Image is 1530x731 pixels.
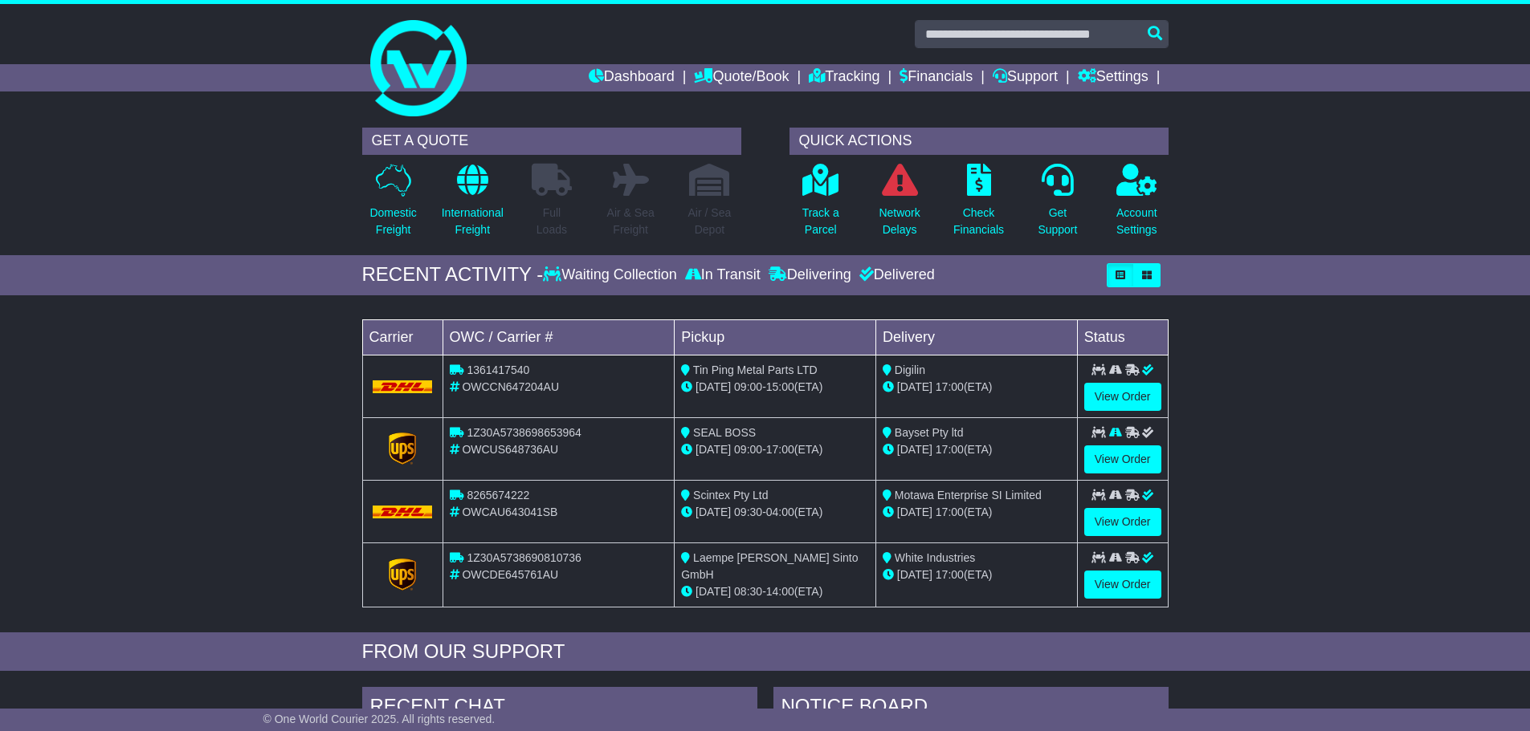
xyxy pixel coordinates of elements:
[1116,205,1157,238] p: Account Settings
[362,263,544,286] div: RECENT ACTIVITY -
[681,379,869,396] div: - (ETA)
[953,163,1005,247] a: CheckFinancials
[696,585,731,598] span: [DATE]
[734,443,762,456] span: 09:00
[263,713,496,725] span: © One World Courier 2025. All rights reserved.
[467,551,581,564] span: 1Z30A5738690810736
[681,504,869,521] div: - (ETA)
[883,441,1071,458] div: (ETA)
[734,585,762,598] span: 08:30
[875,319,1077,355] td: Delivery
[694,64,789,91] a: Quote/Book
[936,443,964,456] span: 17:00
[681,441,869,458] div: - (ETA)
[1116,163,1158,247] a: AccountSettings
[802,163,840,247] a: Track aParcel
[878,163,920,247] a: NetworkDelays
[734,380,762,393] span: 09:00
[696,380,731,393] span: [DATE]
[462,380,559,393] span: OWCCN647204AU
[1084,571,1161,599] a: View Order
[897,568,932,581] span: [DATE]
[589,64,675,91] a: Dashboard
[855,266,935,284] div: Delivered
[895,489,1042,502] span: Motawa Enterprise SI Limited
[362,128,741,155] div: GET A QUOTE
[900,64,973,91] a: Financials
[895,363,925,376] span: Digilin
[467,489,529,502] span: 8265674222
[362,319,443,355] td: Carrier
[1077,319,1168,355] td: Status
[936,568,964,581] span: 17:00
[532,205,572,238] p: Full Loads
[766,506,794,518] span: 04:00
[897,443,932,456] span: [DATE]
[773,687,1169,730] div: NOTICE BOARD
[693,363,818,376] span: Tin Ping Metal Parts LTD
[675,319,876,355] td: Pickup
[462,568,558,581] span: OWCDE645761AU
[734,506,762,518] span: 09:30
[765,266,855,284] div: Delivering
[441,163,504,247] a: InternationalFreight
[895,551,975,564] span: White Industries
[681,583,869,600] div: - (ETA)
[696,506,731,518] span: [DATE]
[362,640,1169,664] div: FROM OUR SUPPORT
[389,558,416,591] img: GetCarrierServiceLogo
[467,426,581,439] span: 1Z30A5738698653964
[1084,508,1161,536] a: View Order
[373,506,433,518] img: DHL.png
[883,379,1071,396] div: (ETA)
[1038,205,1077,238] p: Get Support
[693,489,768,502] span: Scintex Pty Ltd
[688,205,732,238] p: Air / Sea Depot
[362,687,757,730] div: RECENT CHAT
[993,64,1058,91] a: Support
[897,506,932,518] span: [DATE]
[883,504,1071,521] div: (ETA)
[766,585,794,598] span: 14:00
[1078,64,1149,91] a: Settings
[936,380,964,393] span: 17:00
[766,380,794,393] span: 15:00
[442,205,504,238] p: International Freight
[607,205,655,238] p: Air & Sea Freight
[953,205,1004,238] p: Check Financials
[879,205,920,238] p: Network Delays
[462,443,558,456] span: OWCUS648736AU
[443,319,675,355] td: OWC / Carrier #
[897,380,932,393] span: [DATE]
[467,363,529,376] span: 1361417540
[369,205,416,238] p: Domestic Freight
[373,380,433,393] img: DHL.png
[883,567,1071,583] div: (ETA)
[543,266,680,284] div: Waiting Collection
[681,551,858,581] span: Laempe [PERSON_NAME] Sinto GmbH
[789,128,1169,155] div: QUICK ACTIONS
[809,64,879,91] a: Tracking
[693,426,756,439] span: SEAL BOSS
[462,506,557,518] span: OWCAU643041SB
[1084,383,1161,411] a: View Order
[802,205,839,238] p: Track a Parcel
[389,433,416,465] img: GetCarrierServiceLogo
[369,163,417,247] a: DomesticFreight
[936,506,964,518] span: 17:00
[766,443,794,456] span: 17:00
[696,443,731,456] span: [DATE]
[1084,445,1161,473] a: View Order
[681,266,765,284] div: In Transit
[895,426,964,439] span: Bayset Pty ltd
[1037,163,1078,247] a: GetSupport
